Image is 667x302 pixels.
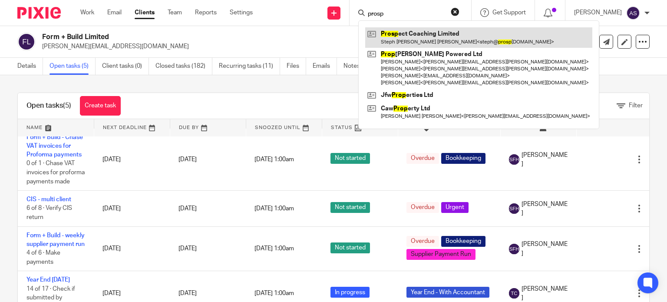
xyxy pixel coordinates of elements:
[94,191,170,226] td: [DATE]
[42,33,434,42] h2: Form + Build Limited
[26,161,85,185] span: 0 of 1 · Chase VAT invoices for proforma payments made
[406,236,439,247] span: Overdue
[406,249,475,260] span: Supplier Payment Run
[330,153,370,164] span: Not started
[219,58,280,75] a: Recurring tasks (11)
[330,202,370,213] span: Not started
[509,154,519,165] img: svg%3E
[254,156,294,163] span: [DATE] 1:00am
[522,240,568,258] span: [PERSON_NAME]
[26,134,83,158] a: Form + Build - Chase VAT invoices for Proforma payments
[17,33,36,51] img: svg%3E
[254,290,294,296] span: [DATE] 1:00am
[254,206,294,212] span: [DATE] 1:00am
[17,7,61,19] img: Pixie
[178,290,197,296] span: [DATE]
[230,8,253,17] a: Settings
[26,250,60,265] span: 4 of 6 · Make payments
[94,128,170,191] td: [DATE]
[406,202,439,213] span: Overdue
[522,151,568,169] span: [PERSON_NAME]
[168,8,182,17] a: Team
[135,8,155,17] a: Clients
[178,246,197,252] span: [DATE]
[313,58,337,75] a: Emails
[441,236,485,247] span: Bookkeeping
[26,101,71,110] h1: Open tasks
[26,196,71,202] a: CIS - multi client
[102,58,149,75] a: Client tasks (0)
[50,58,96,75] a: Open tasks (5)
[26,232,85,247] a: Form + Build - weekly supplier payment run
[26,206,72,221] span: 6 of 8 · Verify CIS return
[255,125,300,130] span: Snoozed Until
[629,103,643,109] span: Filter
[107,8,122,17] a: Email
[178,156,197,163] span: [DATE]
[155,58,212,75] a: Closed tasks (182)
[178,206,197,212] span: [DATE]
[626,6,640,20] img: svg%3E
[451,7,459,16] button: Clear
[509,288,519,299] img: svg%3E
[254,246,294,252] span: [DATE] 1:00am
[343,58,375,75] a: Notes (2)
[441,153,485,164] span: Bookkeeping
[406,153,439,164] span: Overdue
[331,125,353,130] span: Status
[17,58,43,75] a: Details
[509,244,519,254] img: svg%3E
[330,242,370,253] span: Not started
[287,58,306,75] a: Files
[80,96,121,116] a: Create task
[406,287,489,298] span: Year End - With Accountant
[574,8,622,17] p: [PERSON_NAME]
[42,42,532,51] p: [PERSON_NAME][EMAIL_ADDRESS][DOMAIN_NAME]
[330,287,370,298] span: In progress
[195,8,217,17] a: Reports
[94,226,170,271] td: [DATE]
[441,202,469,213] span: Urgent
[63,102,71,109] span: (5)
[367,10,445,18] input: Search
[522,200,568,218] span: [PERSON_NAME]
[509,203,519,214] img: svg%3E
[80,8,94,17] a: Work
[26,277,70,283] a: Year End [DATE]
[492,10,526,16] span: Get Support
